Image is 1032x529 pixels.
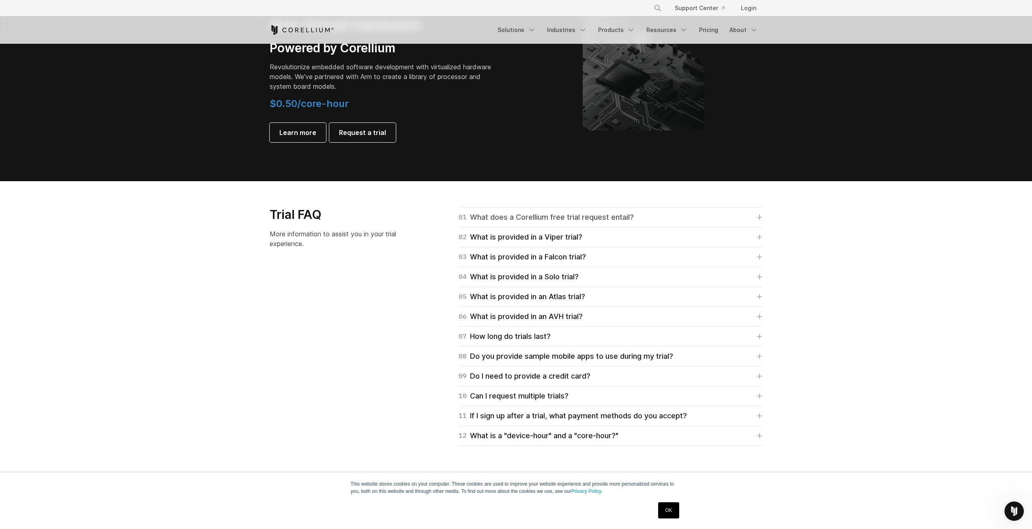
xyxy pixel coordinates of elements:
a: Products [593,23,640,37]
span: 07 [459,331,467,342]
h3: Trial FAQ [270,207,412,223]
a: 04What is provided in a Solo trial? [459,271,762,283]
iframe: Intercom live chat [1004,501,1024,521]
a: Learn more [270,123,326,142]
div: What is provided in a Falcon trial? [459,251,586,263]
a: Support Center [668,1,731,15]
a: 10Can I request multiple trials? [459,390,762,402]
span: 06 [459,311,467,322]
span: 11 [459,410,467,422]
div: What is provided in an AVH trial? [459,311,583,322]
a: Corellium Home [270,25,334,35]
a: 07How long do trials last? [459,331,762,342]
a: Solutions [493,23,541,37]
div: Navigation Menu [644,1,763,15]
div: What is provided in an Atlas trial? [459,291,585,302]
span: Request a trial [339,128,386,137]
span: 05 [459,291,467,302]
span: Learn more [279,128,316,137]
span: 09 [459,371,467,382]
img: Corellium's ARM Virtual Hardware Platform [583,9,704,131]
span: 03 [459,251,467,263]
div: Can I request multiple trials? [459,390,569,402]
a: 03What is provided in a Falcon trial? [459,251,762,263]
a: Login [734,1,763,15]
div: What is provided in a Solo trial? [459,271,579,283]
a: Privacy Policy. [571,488,603,494]
div: What does a Corellium free trial request entail? [459,212,634,223]
span: 10 [459,390,467,402]
a: 11If I sign up after a trial, what payment methods do you accept? [459,410,762,422]
p: Revolutionize embedded software development with virtualized hardware models. We've partnered wit... [270,62,497,91]
a: 08Do you provide sample mobile apps to use during my trial? [459,351,762,362]
a: 05What is provided in an Atlas trial? [459,291,762,302]
button: Search [650,1,665,15]
div: If I sign up after a trial, what payment methods do you accept? [459,410,687,422]
a: OK [658,502,679,518]
span: 04 [459,271,467,283]
a: Request a trial [329,123,396,142]
div: Do you provide sample mobile apps to use during my trial? [459,351,673,362]
a: Resources [642,23,693,37]
a: 01What does a Corellium free trial request entail? [459,212,762,223]
span: 12 [459,430,467,441]
a: 12What is a "device-hour" and a "core-hour?" [459,430,762,441]
p: This website stores cookies on your computer. These cookies are used to improve your website expe... [351,480,682,495]
span: $0.50/core-hour [270,98,349,109]
span: 01 [459,212,467,223]
a: Industries [542,23,592,37]
a: 02What is provided in a Viper trial? [459,231,762,243]
p: More information to assist you in your trial experience. [270,229,412,248]
a: Pricing [694,23,723,37]
a: 09Do I need to provide a credit card? [459,371,762,382]
div: Navigation Menu [493,23,763,37]
h3: Powered by Corellium [270,41,497,56]
div: How long do trials last? [459,331,551,342]
div: What is a "device-hour" and a "core-hour?" [459,430,618,441]
div: Do I need to provide a credit card? [459,371,590,382]
a: About [725,23,763,37]
span: 08 [459,351,467,362]
span: 02 [459,231,467,243]
a: 06What is provided in an AVH trial? [459,311,762,322]
div: What is provided in a Viper trial? [459,231,582,243]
